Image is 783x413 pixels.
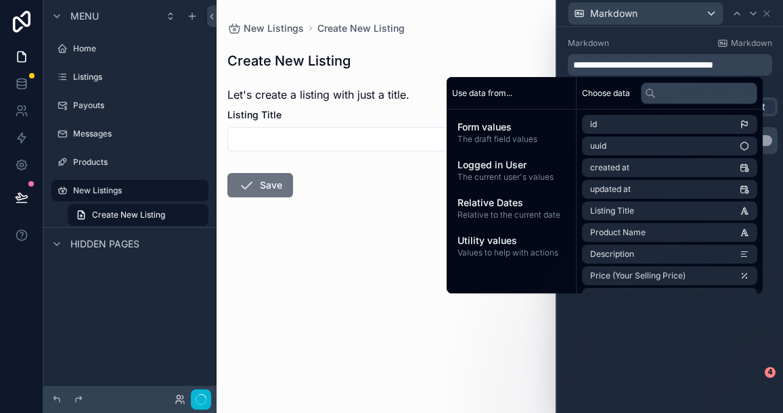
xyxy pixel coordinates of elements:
a: Home [51,38,208,59]
label: New Listings [73,185,200,196]
a: Create New Listing [68,204,208,226]
label: Payouts [73,100,206,111]
a: Create New Listing [317,22,405,35]
label: Markdown [568,38,609,49]
a: Messages [51,123,208,145]
a: Markdown [717,38,772,49]
span: The current user's values [457,172,565,183]
span: Use data from... [452,88,512,99]
iframe: Intercom live chat [737,367,769,399]
span: Listing Title [227,109,282,120]
label: Products [73,157,206,168]
div: scrollable content [568,54,772,76]
iframe: Intercom notifications message [512,282,783,376]
span: New Listings [244,22,304,35]
span: Logged in User [457,158,565,172]
h1: Create New Listing [227,51,351,70]
span: Form values [457,120,565,134]
span: Values to help with actions [457,247,565,258]
label: Listings [73,72,206,82]
label: Messages [73,128,206,139]
span: Hidden pages [70,237,139,251]
a: Products [51,151,208,173]
label: Home [73,43,206,54]
button: Markdown [568,2,723,25]
span: Choose data [582,88,630,99]
span: Utility values [457,234,565,247]
a: Payouts [51,95,208,116]
span: Create New Listing [92,210,165,220]
span: The draft field values [457,134,565,145]
a: New Listings [51,180,208,201]
a: Listings [51,66,208,88]
span: Relative Dates [457,196,565,210]
span: 4 [765,367,776,378]
span: Markdown [731,38,772,49]
span: Markdown [590,7,637,20]
div: scrollable content [447,110,576,269]
span: Let's create a listing with just a title. [227,88,409,101]
span: Menu [70,9,99,23]
button: Save [227,173,293,197]
a: New Listings [227,22,304,35]
span: Relative to the current date [457,210,565,220]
